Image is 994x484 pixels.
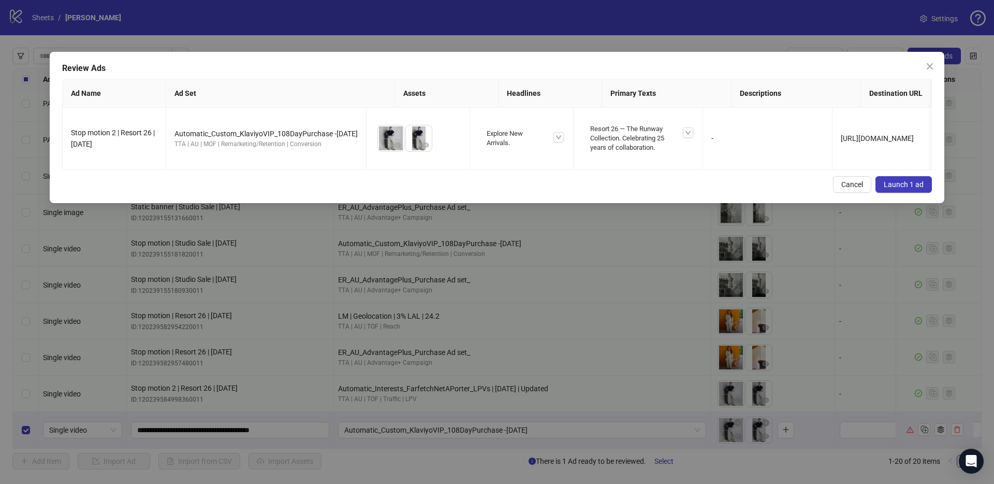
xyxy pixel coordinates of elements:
span: eye [422,141,429,149]
div: Resort 26 — The Runway Collection. Celebrating 25 years of collaboration. [586,120,690,157]
div: Open Intercom Messenger [959,449,984,474]
div: Review Ads [62,62,932,75]
th: Ad Set [166,79,395,108]
div: TTA | AU | MOF | Remarketing/Retention | Conversion [174,139,358,149]
img: Asset 2 [406,125,432,151]
span: close [926,62,934,70]
span: - [711,134,713,143]
button: Launch 1 ad [875,176,932,193]
button: Preview [419,139,432,151]
span: Stop motion 2 | Resort 26 | [DATE] [71,129,155,148]
span: down [685,130,691,136]
div: Explore New Arrivals. [483,125,561,152]
button: Preview [391,139,404,151]
button: Close [922,58,938,75]
span: Cancel [841,180,863,189]
th: Primary Texts [602,79,732,108]
span: Launch 1 ad [884,180,924,189]
button: Cancel [833,176,871,193]
th: Headlines [499,79,602,108]
img: Asset 1 [378,125,404,151]
span: [URL][DOMAIN_NAME] [841,134,914,143]
th: Descriptions [732,79,861,108]
span: eye [394,141,401,149]
th: Ad Name [63,79,166,108]
div: Automatic_Custom_KlaviyoVIP_108DayPurchase -[DATE] [174,128,358,139]
th: Assets [395,79,499,108]
span: down [556,134,562,140]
